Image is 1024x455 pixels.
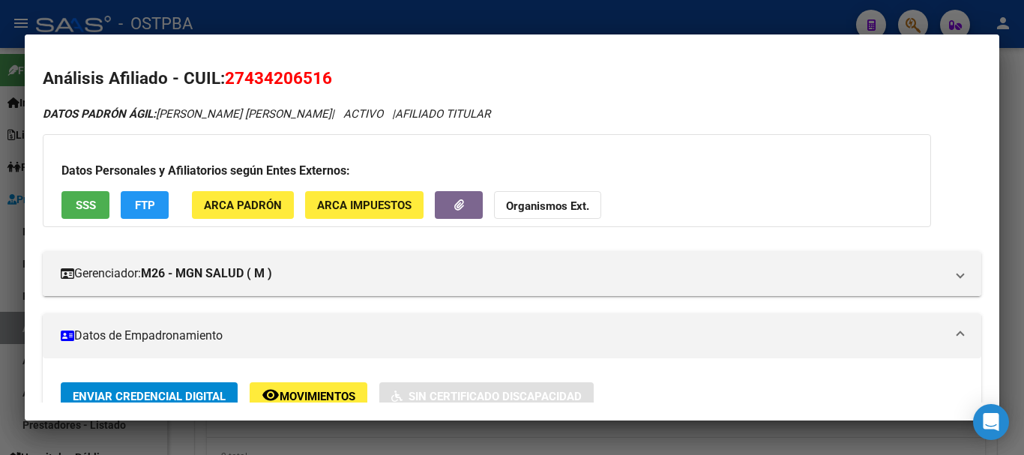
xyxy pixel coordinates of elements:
[250,382,367,410] button: Movimientos
[121,191,169,219] button: FTP
[61,382,238,410] button: Enviar Credencial Digital
[280,390,355,403] span: Movimientos
[225,68,332,88] span: 27434206516
[192,191,294,219] button: ARCA Padrón
[76,199,96,212] span: SSS
[305,191,424,219] button: ARCA Impuestos
[973,404,1009,440] div: Open Intercom Messenger
[61,327,945,345] mat-panel-title: Datos de Empadronamiento
[43,313,981,358] mat-expansion-panel-header: Datos de Empadronamiento
[506,199,589,213] strong: Organismos Ext.
[494,191,601,219] button: Organismos Ext.
[43,107,331,121] span: [PERSON_NAME] [PERSON_NAME]
[395,107,490,121] span: AFILIADO TITULAR
[135,199,155,212] span: FTP
[43,107,156,121] strong: DATOS PADRÓN ÁGIL:
[43,251,981,296] mat-expansion-panel-header: Gerenciador:M26 - MGN SALUD ( M )
[317,199,412,212] span: ARCA Impuestos
[73,390,226,403] span: Enviar Credencial Digital
[262,386,280,404] mat-icon: remove_red_eye
[61,162,912,180] h3: Datos Personales y Afiliatorios según Entes Externos:
[61,191,109,219] button: SSS
[141,265,272,283] strong: M26 - MGN SALUD ( M )
[379,382,594,410] button: Sin Certificado Discapacidad
[204,199,282,212] span: ARCA Padrón
[43,107,490,121] i: | ACTIVO |
[409,390,582,403] span: Sin Certificado Discapacidad
[43,66,981,91] h2: Análisis Afiliado - CUIL:
[61,265,945,283] mat-panel-title: Gerenciador:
